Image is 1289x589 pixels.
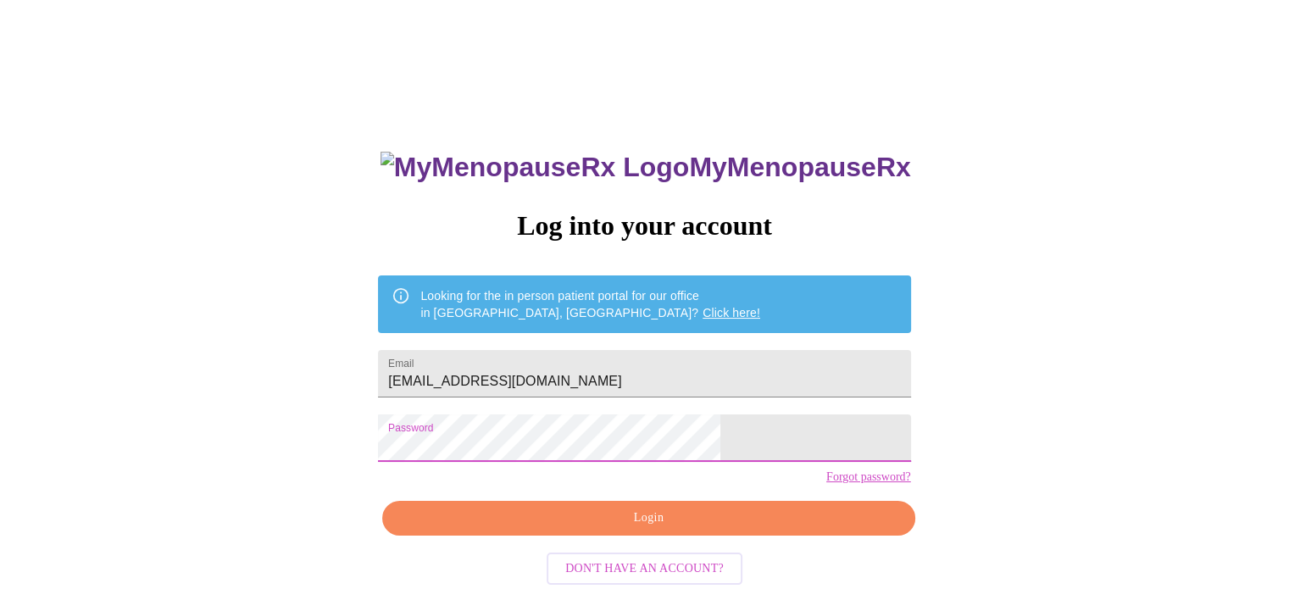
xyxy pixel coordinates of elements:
button: Don't have an account? [547,553,742,586]
img: MyMenopauseRx Logo [381,152,689,183]
h3: MyMenopauseRx [381,152,911,183]
h3: Log into your account [378,210,910,242]
span: Login [402,508,895,529]
a: Don't have an account? [542,559,747,574]
a: Forgot password? [826,470,911,484]
span: Don't have an account? [565,558,724,580]
div: Looking for the in person patient portal for our office in [GEOGRAPHIC_DATA], [GEOGRAPHIC_DATA]? [420,281,760,328]
a: Click here! [703,306,760,320]
button: Login [382,501,914,536]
